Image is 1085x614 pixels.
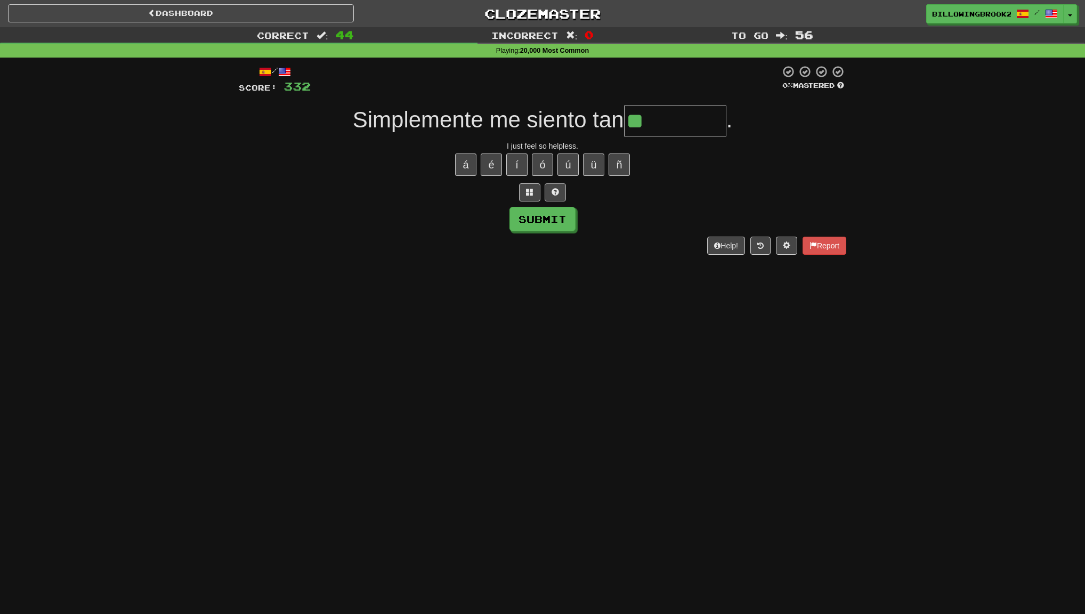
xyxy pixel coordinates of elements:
span: / [1034,9,1040,16]
span: . [726,107,733,132]
button: ú [557,153,579,176]
button: ñ [609,153,630,176]
span: Simplemente me siento tan [353,107,624,132]
span: Correct [257,30,309,41]
span: 0 [585,28,594,41]
button: Single letter hint - you only get 1 per sentence and score half the points! alt+h [545,183,566,201]
span: 0 % [782,81,793,90]
div: / [239,65,311,78]
button: Round history (alt+y) [750,237,771,255]
a: Dashboard [8,4,354,22]
div: Mastered [780,81,846,91]
span: Incorrect [491,30,558,41]
a: BillowingBrook2424 / [926,4,1064,23]
button: Help! [707,237,745,255]
span: : [317,31,328,40]
span: To go [731,30,768,41]
button: é [481,153,502,176]
span: 332 [284,79,311,93]
button: á [455,153,476,176]
span: Score: [239,83,277,92]
span: 56 [795,28,813,41]
button: Submit [509,207,576,231]
button: ó [532,153,553,176]
div: I just feel so helpless. [239,141,846,151]
strong: 20,000 Most Common [520,47,589,54]
span: : [566,31,578,40]
span: : [776,31,788,40]
span: BillowingBrook2424 [932,9,1011,19]
span: 44 [336,28,354,41]
button: ü [583,153,604,176]
a: Clozemaster [370,4,716,23]
button: í [506,153,528,176]
button: Report [803,237,846,255]
button: Switch sentence to multiple choice alt+p [519,183,540,201]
